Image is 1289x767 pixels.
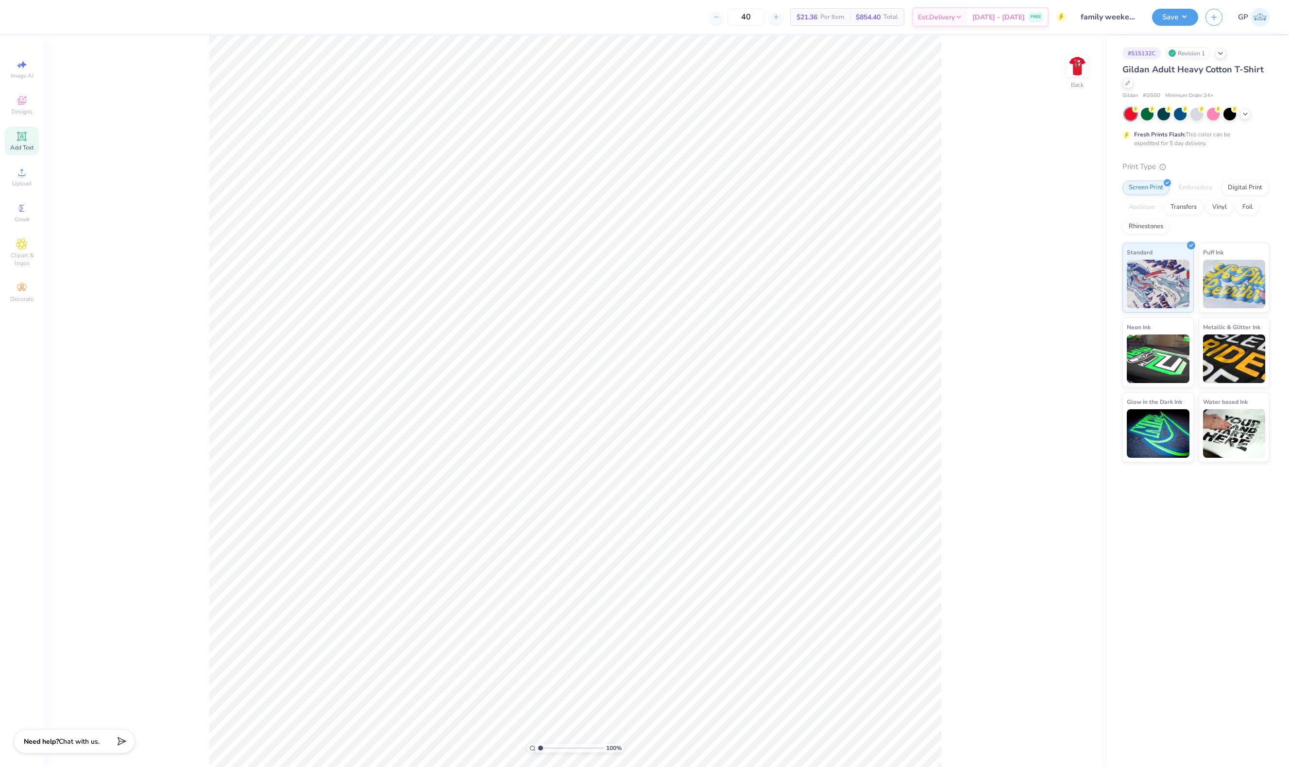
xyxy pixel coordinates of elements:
span: Designs [11,108,33,116]
span: [DATE] - [DATE] [972,12,1025,22]
img: Water based Ink [1203,409,1266,458]
img: Glow in the Dark Ink [1127,409,1189,458]
div: Back [1071,81,1084,89]
span: FREE [1031,14,1041,20]
img: Gene Padilla [1251,8,1270,27]
div: Print Type [1122,161,1270,172]
div: Rhinestones [1122,219,1170,234]
span: Water based Ink [1203,397,1248,407]
span: 100 % [606,744,622,752]
div: Screen Print [1122,181,1170,195]
div: # 515132C [1122,47,1161,59]
span: # G500 [1143,92,1160,100]
div: Applique [1122,200,1161,215]
img: Back [1068,56,1087,76]
span: $854.40 [856,12,881,22]
span: Gildan Adult Heavy Cotton T-Shirt [1122,64,1264,75]
a: GP [1238,8,1270,27]
span: Greek [15,216,30,223]
input: – – [727,8,765,26]
strong: Need help? [24,737,59,746]
span: Add Text [10,144,34,151]
span: Glow in the Dark Ink [1127,397,1182,407]
span: Minimum Order: 24 + [1165,92,1214,100]
span: Image AI [11,72,34,80]
span: Per Item [820,12,844,22]
span: Chat with us. [59,737,100,746]
span: Neon Ink [1127,322,1151,332]
input: Untitled Design [1073,7,1145,27]
span: GP [1238,12,1248,23]
img: Neon Ink [1127,334,1189,383]
span: Puff Ink [1203,247,1223,257]
span: Clipart & logos [5,251,39,267]
div: Transfers [1164,200,1203,215]
div: Foil [1236,200,1259,215]
img: Metallic & Glitter Ink [1203,334,1266,383]
span: Metallic & Glitter Ink [1203,322,1260,332]
div: Digital Print [1221,181,1269,195]
strong: Fresh Prints Flash: [1134,131,1186,138]
span: $21.36 [797,12,817,22]
span: Upload [12,180,32,187]
img: Standard [1127,260,1189,308]
span: Standard [1127,247,1153,257]
span: Total [883,12,898,22]
div: Revision 1 [1166,47,1210,59]
span: Decorate [10,295,34,303]
span: Est. Delivery [918,12,955,22]
img: Puff Ink [1203,260,1266,308]
div: Embroidery [1172,181,1219,195]
div: Vinyl [1206,200,1233,215]
span: Gildan [1122,92,1138,100]
button: Save [1152,9,1198,26]
div: This color can be expedited for 5 day delivery. [1134,130,1254,148]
